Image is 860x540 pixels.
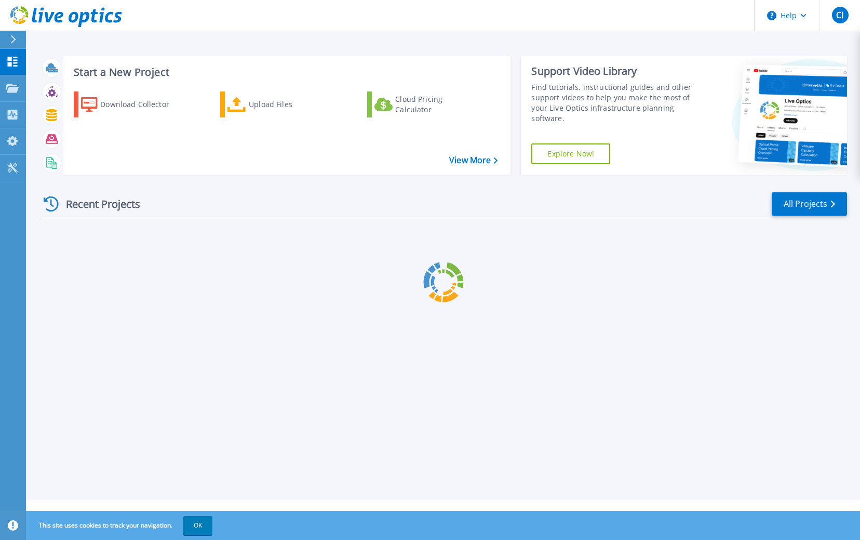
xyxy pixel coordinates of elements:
a: All Projects [772,192,847,216]
button: OK [183,516,212,535]
div: Download Collector [100,94,183,115]
a: Upload Files [220,91,336,117]
span: CI [836,11,843,19]
div: Upload Files [249,94,332,115]
a: Download Collector [74,91,190,117]
h3: Start a New Project [74,67,498,78]
a: Cloud Pricing Calculator [367,91,483,117]
div: Recent Projects [40,191,154,217]
div: Find tutorials, instructional guides and other support videos to help you make the most of your L... [531,82,696,124]
a: View More [449,155,498,165]
span: This site uses cookies to track your navigation. [29,516,212,535]
div: Cloud Pricing Calculator [395,94,478,115]
div: Support Video Library [531,64,696,78]
a: Explore Now! [531,143,610,164]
